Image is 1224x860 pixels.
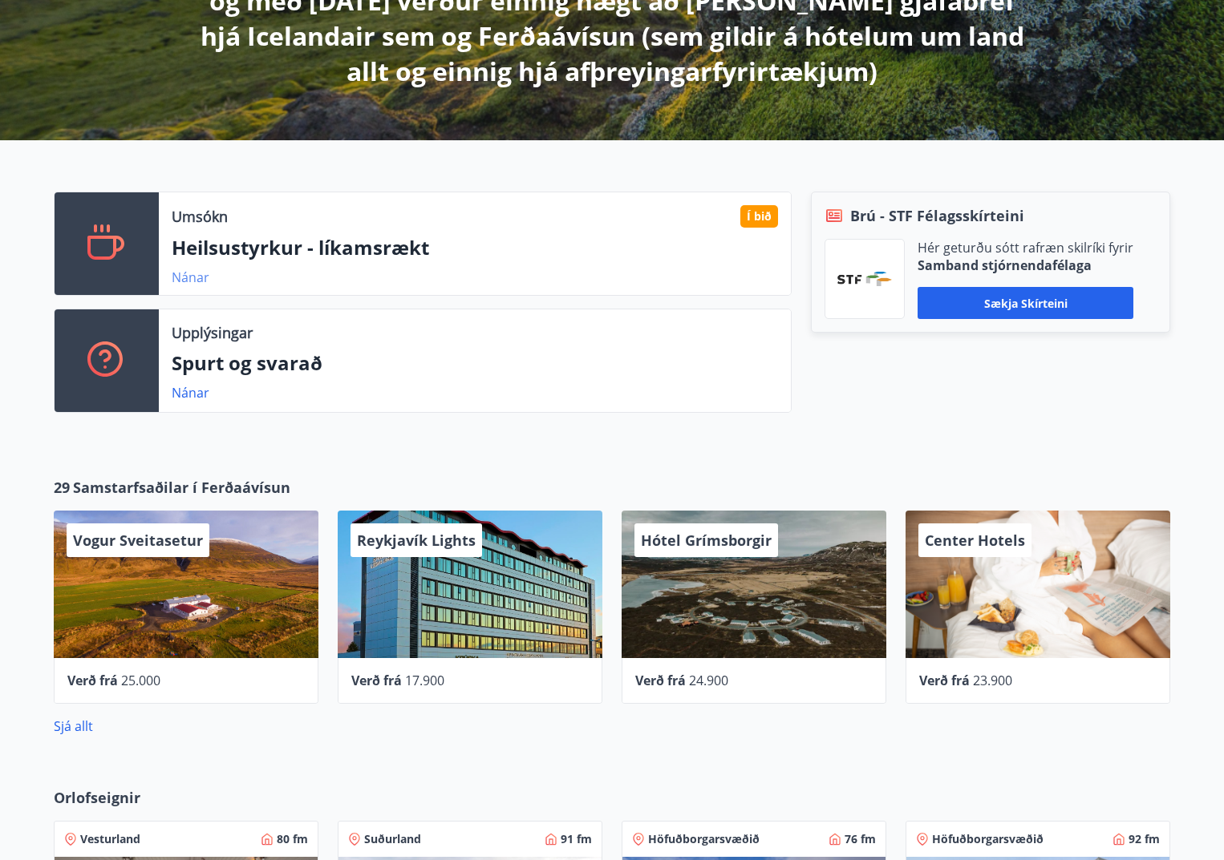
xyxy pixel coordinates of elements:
span: 29 [54,477,70,498]
span: Vesturland [80,831,140,847]
span: Suðurland [364,831,421,847]
span: Orlofseignir [54,787,140,808]
p: Spurt og svarað [172,349,778,377]
button: Sækja skírteini [918,287,1133,319]
span: Brú - STF Félagsskírteini [850,205,1024,226]
span: 80 fm [277,831,308,847]
span: 25.000 [121,672,160,689]
span: 91 fm [561,831,592,847]
p: Upplýsingar [172,322,253,343]
span: Verð frá [351,672,402,689]
span: Höfuðborgarsvæðið [932,831,1044,847]
p: Hér geturðu sótt rafræn skilríki fyrir [918,239,1133,256]
span: Hótel Grímsborgir [641,531,772,550]
img: vjCaq2fThgY3EUYqSgpjEiBg6WP39ov69hlhuPVN.png [837,272,892,286]
p: Heilsustyrkur - líkamsrækt [172,234,778,261]
span: Verð frá [635,672,686,689]
span: Verð frá [919,672,970,689]
span: 76 fm [845,831,876,847]
span: Samstarfsaðilar í Ferðaávísun [73,477,290,498]
span: Höfuðborgarsvæðið [648,831,760,847]
a: Nánar [172,384,209,402]
span: Center Hotels [925,531,1025,550]
span: Vogur Sveitasetur [73,531,203,550]
span: 17.900 [405,672,444,689]
div: Í bið [740,205,778,228]
span: 92 fm [1129,831,1160,847]
a: Nánar [172,268,209,286]
span: 23.900 [973,672,1012,689]
a: Sjá allt [54,717,93,735]
span: Verð frá [67,672,118,689]
p: Samband stjórnendafélaga [918,256,1133,274]
span: 24.900 [689,672,728,689]
span: Reykjavík Lights [357,531,476,550]
p: Umsókn [172,206,228,227]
